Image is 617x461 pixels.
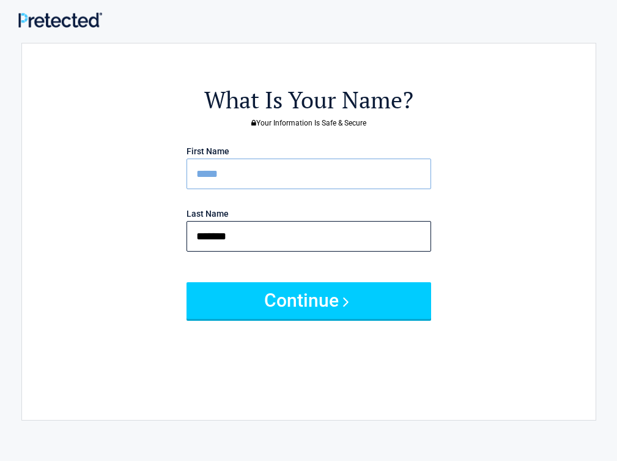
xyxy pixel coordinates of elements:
[18,12,102,28] img: Main Logo
[187,209,229,218] label: Last Name
[187,147,229,156] label: First Name
[187,282,431,319] button: Continue
[89,119,528,127] h3: Your Information Is Safe & Secure
[89,84,528,116] h2: What Is Your Name?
